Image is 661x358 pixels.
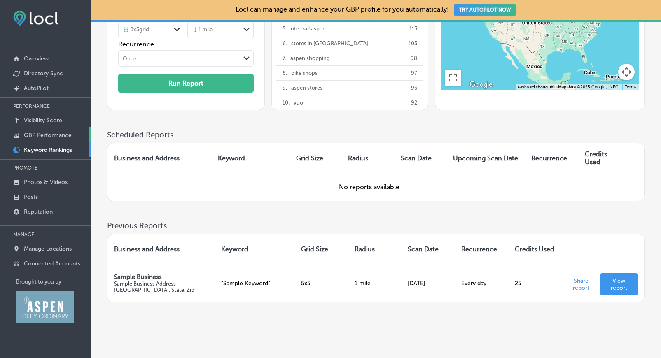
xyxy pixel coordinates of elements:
th: Grid Size [294,234,348,264]
p: 9 . [283,81,287,95]
p: Share report [568,275,594,291]
a: View report [600,273,638,295]
button: Map camera controls [618,64,635,80]
p: View report [607,277,631,291]
p: 97 [411,66,417,80]
th: Grid Size [290,143,342,173]
p: vuori [294,95,306,110]
th: Business and Address [107,234,215,264]
td: 25 [508,264,562,302]
label: Recurrence [118,40,253,48]
p: 98 [411,51,417,65]
th: Scan Date [401,234,455,264]
p: Connected Accounts [24,260,80,267]
p: Overview [24,55,49,62]
button: TRY AUTOPILOT NOW [454,4,516,16]
th: Credits Used [508,234,562,264]
div: Once [123,56,136,62]
p: Sample Business [114,273,208,281]
th: Radius [341,143,394,173]
span: Map data ©2025 Google, INEGI [558,85,620,90]
td: 5x5 [294,264,348,302]
p: stores in [GEOGRAPHIC_DATA] [291,36,368,51]
p: 7 . [283,51,286,65]
th: Radius [348,234,402,264]
p: 92 [411,95,417,110]
p: Manage Locations [24,245,72,252]
th: Keyword [215,234,294,264]
td: [DATE] [401,264,455,302]
th: Upcoming Scan Date [446,143,525,173]
p: 93 [411,81,417,95]
th: Recurrence [525,143,578,173]
td: "Sample Keyword" [215,264,294,302]
p: aspen shopping [290,51,330,65]
p: 6 . [283,36,287,51]
th: Keyword [211,143,290,173]
p: GBP Performance [24,132,72,139]
img: fda3e92497d09a02dc62c9cd864e3231.png [13,11,58,26]
img: Aspen [16,291,74,323]
button: Keyboard shortcuts [518,84,553,90]
p: 105 [409,36,417,51]
p: Sample Business Address [GEOGRAPHIC_DATA], State, Zip [114,281,208,293]
td: No reports available [107,173,631,201]
p: AutoPilot [24,85,49,92]
button: Run Report [118,74,253,93]
p: Posts [24,193,38,200]
p: bike shops [291,66,318,80]
div: 1 mile [192,26,213,34]
div: 3 x 3 grid [123,26,149,34]
p: 5 . [283,21,287,36]
p: Photos & Videos [24,179,68,186]
h3: Scheduled Reports [107,130,645,139]
p: Visibility Score [24,117,62,124]
p: Keyword Rankings [24,146,72,153]
img: Google [467,79,495,90]
a: Open this area in Google Maps (opens a new window) [467,79,495,90]
p: Directory Sync [24,70,63,77]
th: Scan Date [394,143,446,173]
td: Every day [455,264,508,302]
p: 113 [409,21,417,36]
th: Recurrence [455,234,508,264]
p: 8 . [283,66,287,80]
p: 10 . [283,95,290,110]
a: Terms (opens in new tab) [625,85,636,90]
button: Toggle fullscreen view [445,70,461,86]
p: ute trail aspen [291,21,326,36]
p: Reputation [24,208,53,215]
p: aspen stores [291,81,322,95]
th: Business and Address [107,143,211,173]
th: Credits Used [578,143,631,173]
td: 1 mile [348,264,402,302]
h3: Previous Reports [107,221,645,230]
p: Brought to you by [16,279,91,285]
